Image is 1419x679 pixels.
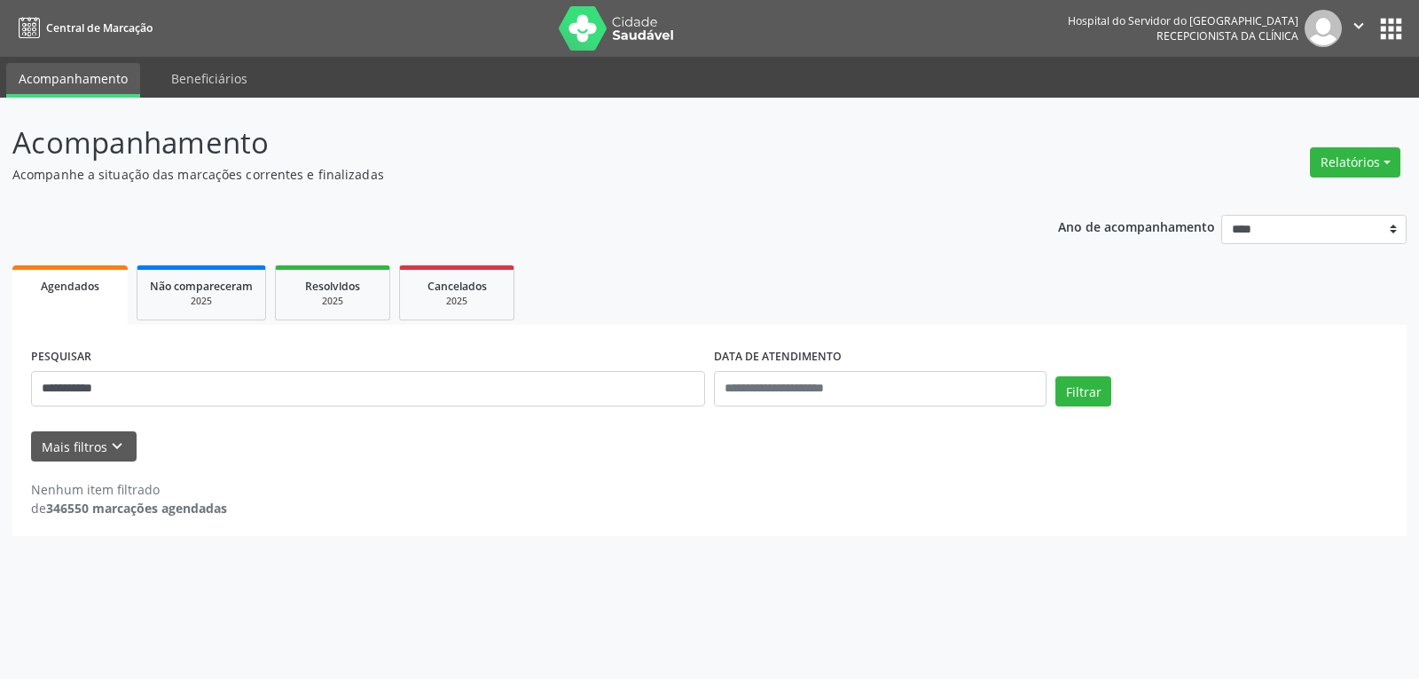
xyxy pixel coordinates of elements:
img: img [1305,10,1342,47]
a: Acompanhamento [6,63,140,98]
div: Hospital do Servidor do [GEOGRAPHIC_DATA] [1068,13,1298,28]
button: Mais filtroskeyboard_arrow_down [31,431,137,462]
button:  [1342,10,1376,47]
div: de [31,499,227,517]
button: Relatórios [1310,147,1400,178]
button: Filtrar [1055,376,1111,407]
p: Acompanhe a situação das marcações correntes e finalizadas [12,165,988,184]
i:  [1349,16,1368,36]
a: Beneficiários [159,63,260,94]
i: keyboard_arrow_down [107,437,127,456]
div: 2025 [288,295,377,308]
span: Recepcionista da clínica [1156,28,1298,43]
div: Nenhum item filtrado [31,480,227,499]
label: PESQUISAR [31,343,91,371]
span: Não compareceram [150,279,253,294]
span: Cancelados [427,279,487,294]
a: Central de Marcação [12,13,153,43]
p: Acompanhamento [12,121,988,165]
button: apps [1376,13,1407,44]
p: Ano de acompanhamento [1058,215,1215,237]
div: 2025 [412,295,501,308]
span: Resolvidos [305,279,360,294]
div: 2025 [150,295,253,308]
span: Central de Marcação [46,20,153,36]
label: DATA DE ATENDIMENTO [714,343,842,371]
strong: 346550 marcações agendadas [46,500,227,517]
span: Agendados [41,279,99,294]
